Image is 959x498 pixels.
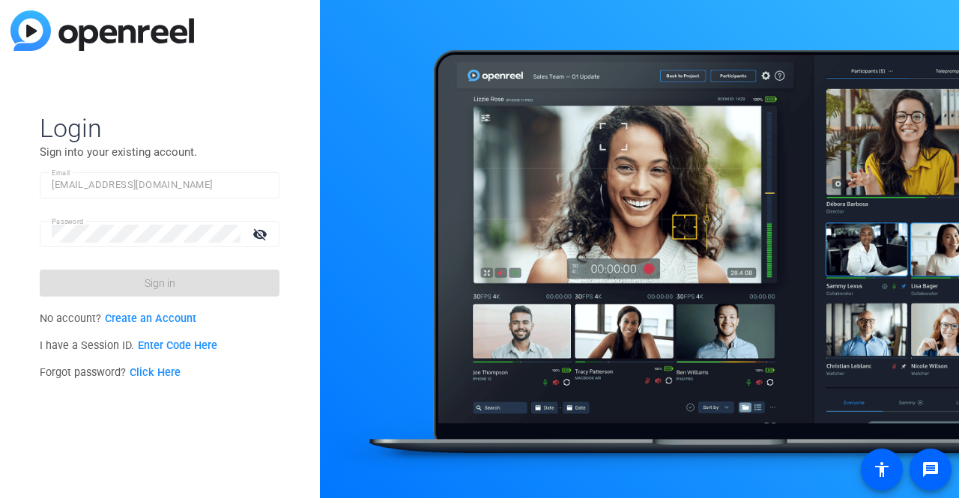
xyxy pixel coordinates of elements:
[10,10,194,51] img: blue-gradient.svg
[130,366,181,379] a: Click Here
[52,176,267,194] input: Verified by Zero Phishing
[40,339,217,352] span: I have a Session ID.
[922,461,940,479] mat-icon: message
[243,223,279,245] mat-icon: visibility_off
[40,366,181,379] span: Forgot password?
[40,312,196,325] span: No account?
[105,312,196,325] a: Create an Account
[40,112,279,144] span: Login
[138,339,217,352] a: Enter Code Here
[40,144,279,160] p: Sign into your existing account.
[873,461,891,479] mat-icon: accessibility
[52,217,84,225] mat-label: Password
[52,168,70,177] mat-label: Email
